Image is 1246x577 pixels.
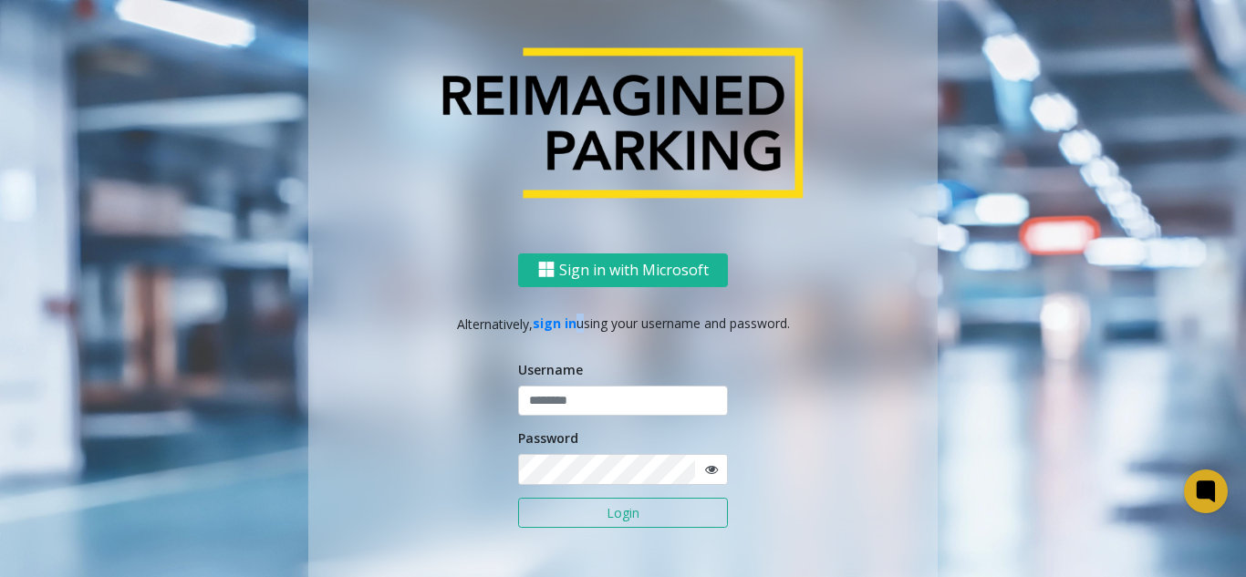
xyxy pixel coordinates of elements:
label: Username [518,360,583,379]
button: Sign in with Microsoft [518,252,728,286]
a: sign in [533,314,576,332]
p: Alternatively, using your username and password. [327,314,919,333]
button: Login [518,498,728,529]
label: Password [518,428,578,448]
